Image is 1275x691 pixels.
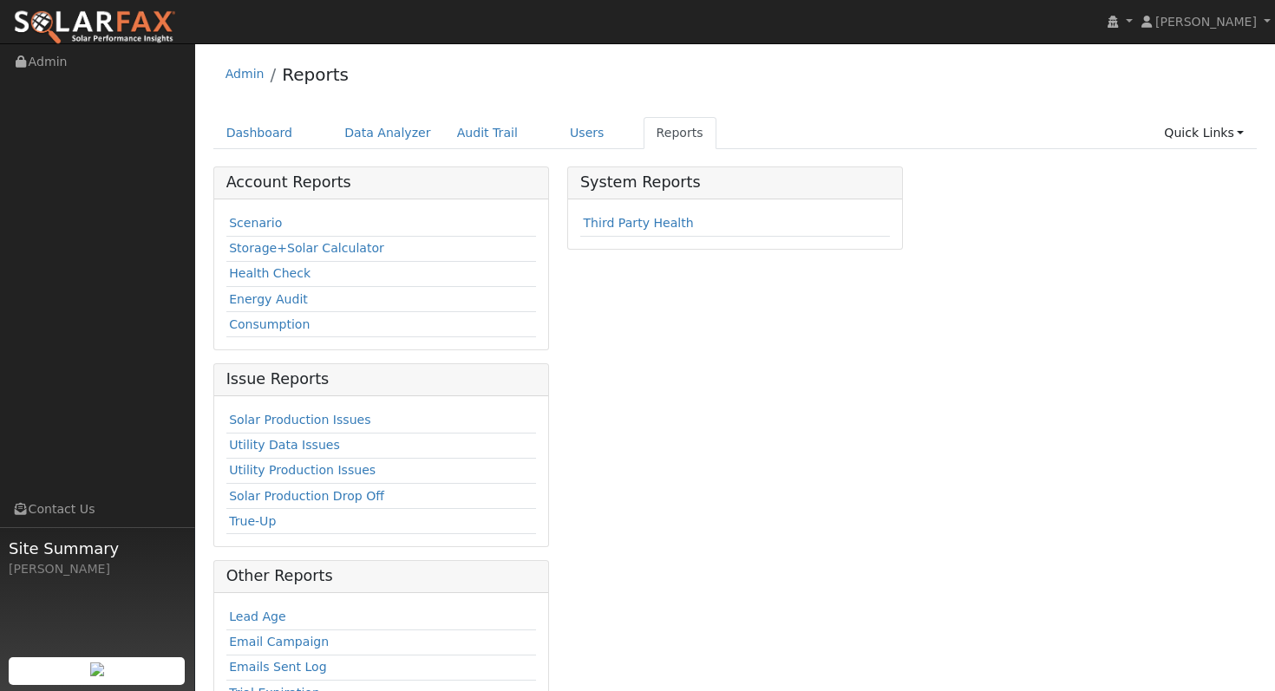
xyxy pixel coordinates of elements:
[229,216,282,230] a: Scenario
[331,117,444,149] a: Data Analyzer
[229,241,384,255] a: Storage+Solar Calculator
[229,292,308,306] a: Energy Audit
[229,660,327,674] a: Emails Sent Log
[229,514,276,528] a: True-Up
[226,173,536,192] h5: Account Reports
[226,567,536,585] h5: Other Reports
[229,489,384,503] a: Solar Production Drop Off
[90,662,104,676] img: retrieve
[583,216,693,230] a: Third Party Health
[282,64,349,85] a: Reports
[229,463,376,477] a: Utility Production Issues
[226,67,265,81] a: Admin
[444,117,531,149] a: Audit Trail
[1151,117,1257,149] a: Quick Links
[1155,15,1257,29] span: [PERSON_NAME]
[229,635,329,649] a: Email Campaign
[229,610,286,623] a: Lead Age
[9,560,186,578] div: [PERSON_NAME]
[580,173,890,192] h5: System Reports
[229,266,311,280] a: Health Check
[557,117,618,149] a: Users
[9,537,186,560] span: Site Summary
[226,370,536,388] h5: Issue Reports
[13,10,176,46] img: SolarFax
[229,413,370,427] a: Solar Production Issues
[229,317,310,331] a: Consumption
[644,117,716,149] a: Reports
[229,438,340,452] a: Utility Data Issues
[213,117,306,149] a: Dashboard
